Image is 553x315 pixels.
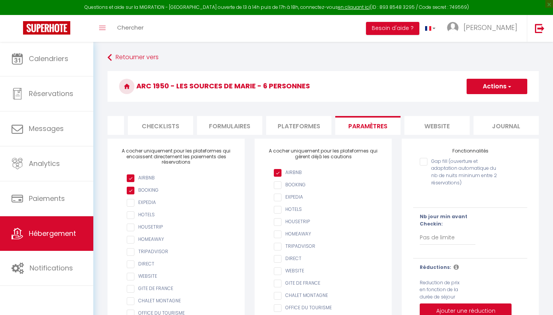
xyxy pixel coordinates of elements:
li: Formulaires [197,116,262,135]
b: Réductions: [420,264,451,270]
span: [PERSON_NAME] [464,23,517,32]
button: Open LiveChat chat widget [6,3,29,26]
span: Hébergement [29,229,76,238]
h4: Fonctionnalités [413,148,527,154]
img: logout [535,23,545,33]
a: Chercher [111,15,149,42]
b: Nb jour min avant Checkin: [420,213,467,227]
label: Gap fill (ouverture et adaptation automatique du nb de nuits mininum entre 2 réservations) [427,158,501,187]
li: website [404,116,470,135]
span: Réservations [29,89,73,98]
span: Paiements [29,194,65,203]
li: Plateformes [266,116,331,135]
span: Messages [29,124,64,133]
li: Journal [474,116,539,135]
span: Calendriers [29,54,68,63]
img: Super Booking [23,21,70,35]
span: Analytics [29,159,60,168]
li: Checklists [128,116,193,135]
img: ... [447,22,459,33]
h3: ARC 1950 - Les sources de Marie - 6 personnes [108,71,539,102]
label: Reduction de prix en fonction de la durée de séjour [420,279,465,301]
li: Paramètres [335,116,401,135]
h4: A cocher uniquement pour les plateformes qui gèrent déjà les cautions [266,148,380,159]
a: en cliquant ici [338,4,370,10]
span: Chercher [117,23,144,31]
a: ... [PERSON_NAME] [441,15,527,42]
span: Notifications [30,263,73,273]
button: Besoin d'aide ? [366,22,419,35]
h4: A cocher uniquement pour les plateformes qui encaissent directement les paiements des réservations [119,148,233,165]
a: Retourner vers [108,51,539,65]
button: Actions [467,79,527,94]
